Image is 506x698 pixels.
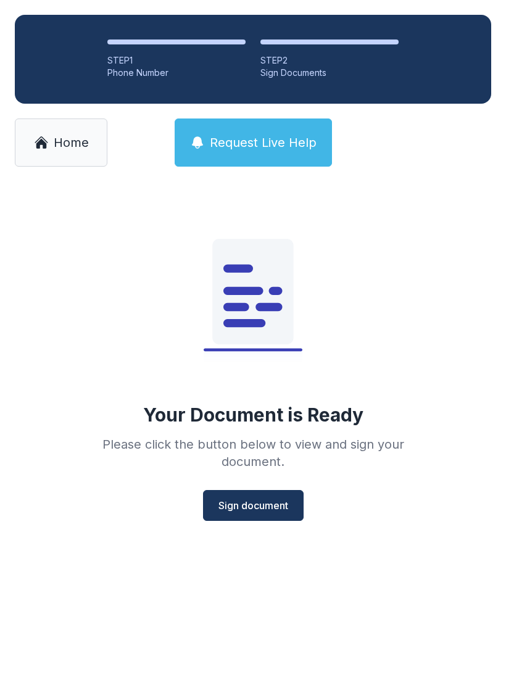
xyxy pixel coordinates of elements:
[107,54,246,67] div: STEP 1
[75,436,431,470] div: Please click the button below to view and sign your document.
[210,134,317,151] span: Request Live Help
[260,54,399,67] div: STEP 2
[54,134,89,151] span: Home
[260,67,399,79] div: Sign Documents
[218,498,288,513] span: Sign document
[107,67,246,79] div: Phone Number
[143,404,363,426] div: Your Document is Ready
